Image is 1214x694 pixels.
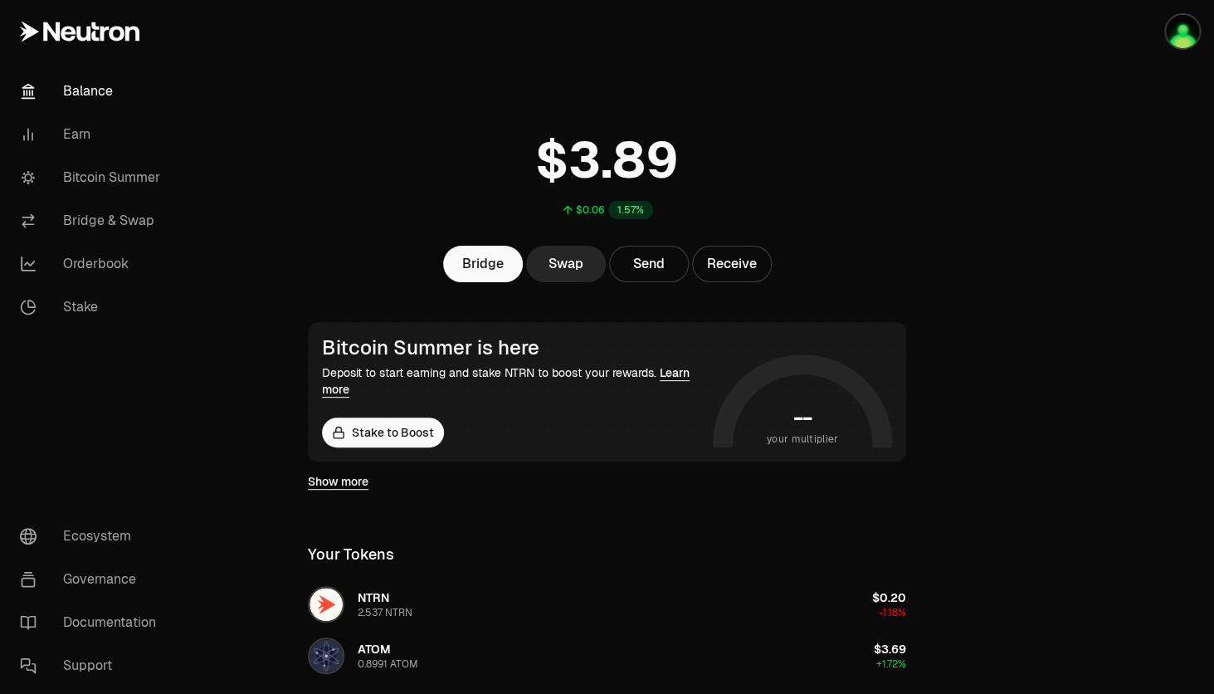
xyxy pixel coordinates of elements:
[358,657,418,671] div: 0.8991 ATOM
[322,418,444,447] a: Stake to Boost
[608,201,653,219] div: 1.57%
[7,113,179,156] a: Earn
[298,631,916,681] button: ATOM LogoATOM0.8991 ATOM$3.69+1.72%
[308,473,368,490] a: Show more
[7,515,179,558] a: Ecosystem
[358,606,412,619] div: 2.537 NTRN
[872,590,906,605] span: $0.20
[298,579,916,629] button: NTRN LogoNTRN2.537 NTRN$0.20-1.18%
[310,639,343,672] img: ATOM Logo
[876,657,906,671] span: +1.72%
[7,558,179,601] a: Governance
[767,431,839,447] span: your multiplier
[609,246,689,282] button: Send
[576,203,605,217] div: $0.06
[322,364,706,398] div: Deposit to start earning and stake NTRN to boost your rewards.
[7,156,179,199] a: Bitcoin Summer
[526,246,606,282] a: Swap
[7,601,179,644] a: Documentation
[1166,15,1199,48] img: cosmostest
[358,590,389,605] span: NTRN
[692,246,772,282] button: Receive
[874,642,906,657] span: $3.69
[443,246,523,282] a: Bridge
[879,606,906,619] span: -1.18%
[7,644,179,687] a: Support
[7,242,179,286] a: Orderbook
[358,642,391,657] span: ATOM
[322,336,706,359] div: Bitcoin Summer is here
[7,70,179,113] a: Balance
[793,404,812,431] h1: --
[7,286,179,329] a: Stake
[7,199,179,242] a: Bridge & Swap
[308,543,394,566] div: Your Tokens
[310,588,343,621] img: NTRN Logo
